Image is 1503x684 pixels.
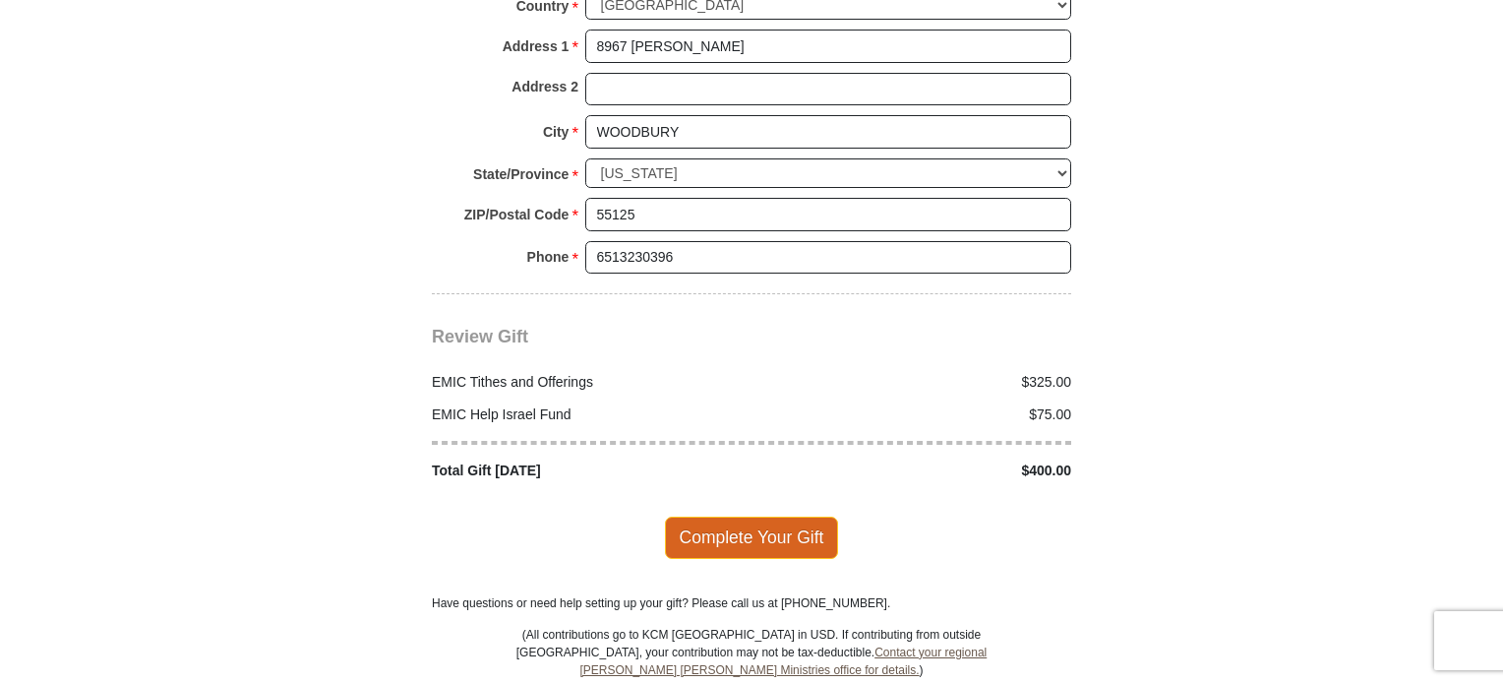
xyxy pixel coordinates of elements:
[422,372,752,393] div: EMIC Tithes and Offerings
[527,243,570,271] strong: Phone
[579,646,987,677] a: Contact your regional [PERSON_NAME] [PERSON_NAME] Ministries office for details.
[473,160,569,188] strong: State/Province
[422,461,752,481] div: Total Gift [DATE]
[464,201,570,228] strong: ZIP/Postal Code
[422,404,752,425] div: EMIC Help Israel Fund
[503,32,570,60] strong: Address 1
[432,327,528,346] span: Review Gift
[751,404,1082,425] div: $75.00
[751,461,1082,481] div: $400.00
[665,517,839,558] span: Complete Your Gift
[543,118,569,146] strong: City
[511,73,578,100] strong: Address 2
[751,372,1082,393] div: $325.00
[432,594,1071,612] p: Have questions or need help setting up your gift? Please call us at [PHONE_NUMBER].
